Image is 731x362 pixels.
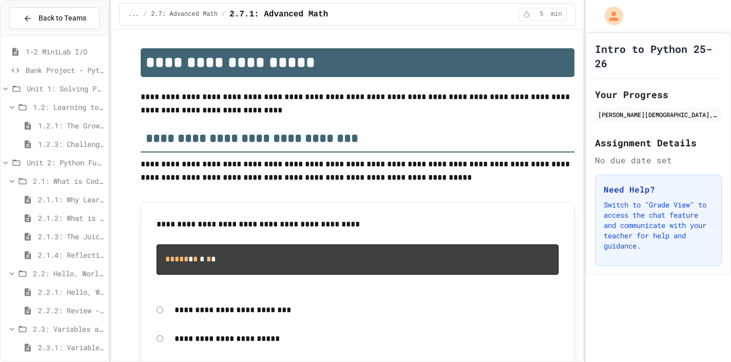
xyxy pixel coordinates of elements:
span: 2.1: What is Code? [33,176,104,186]
span: Bank Project - Python [26,65,104,75]
span: 2.2.1: Hello, World! [38,287,104,297]
span: 1.2: Learning to Solve Hard Problems [33,102,104,112]
p: Switch to "Grade View" to access the chat feature and communicate with your teacher for help and ... [604,200,713,251]
span: 2.1.1: Why Learn to Program? [38,194,104,205]
span: / [222,10,225,18]
h3: Need Help? [604,183,713,196]
div: [PERSON_NAME][DEMOGRAPHIC_DATA], 6 [598,110,719,119]
div: No due date set [595,154,722,166]
span: 2.2: Hello, World! [33,268,104,279]
h2: Assignment Details [595,136,722,150]
span: 5 [533,10,550,18]
span: 2.3.1: Variables and Data Types [38,342,104,353]
div: My Account [594,4,626,28]
span: Unit 2: Python Fundamentals [27,157,104,168]
button: Back to Teams [9,7,100,29]
span: 2.1.3: The JuiceMind IDE [38,231,104,242]
span: ... [128,10,139,18]
span: 2.7.1: Advanced Math [229,8,328,21]
h1: Intro to Python 25-26 [595,42,722,70]
span: 2.7: Advanced Math [151,10,218,18]
span: 2.1.4: Reflection - Evolving Technology [38,250,104,260]
span: / [143,10,147,18]
span: 2.1.2: What is Code? [38,213,104,223]
span: 1.2.1: The Growth Mindset [38,120,104,131]
span: Unit 1: Solving Problems in Computer Science [27,83,104,94]
span: 2.2.2: Review - Hello, World! [38,305,104,316]
h2: Your Progress [595,87,722,102]
span: 2.3: Variables and Data Types [33,323,104,334]
span: 1-2 MiniLab I/O [26,46,104,57]
span: 1.2.3: Challenge Problem - The Bridge [38,139,104,149]
span: Back to Teams [39,13,86,24]
span: min [551,10,562,18]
